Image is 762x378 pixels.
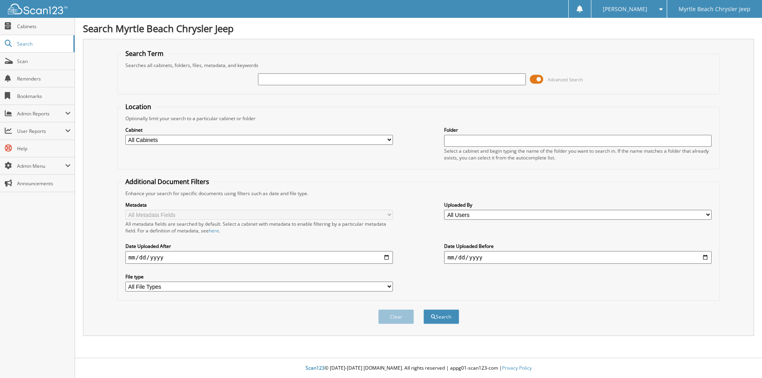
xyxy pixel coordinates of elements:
[125,273,393,280] label: File type
[17,145,71,152] span: Help
[121,62,716,69] div: Searches all cabinets, folders, files, metadata, and keywords
[121,115,716,122] div: Optionally limit your search to a particular cabinet or folder
[125,201,393,208] label: Metadata
[548,77,583,83] span: Advanced Search
[444,127,712,133] label: Folder
[17,128,65,134] span: User Reports
[722,340,762,378] iframe: Chat Widget
[125,127,393,133] label: Cabinet
[17,163,65,169] span: Admin Menu
[121,49,167,58] legend: Search Term
[17,180,71,187] span: Announcements
[679,7,750,12] span: Myrtle Beach Chrysler Jeep
[121,177,213,186] legend: Additional Document Filters
[444,201,712,208] label: Uploaded By
[444,148,712,161] div: Select a cabinet and begin typing the name of the folder you want to search in. If the name match...
[121,102,155,111] legend: Location
[444,243,712,249] label: Date Uploaded Before
[17,110,65,117] span: Admin Reports
[17,23,71,30] span: Cabinets
[502,365,532,371] a: Privacy Policy
[423,309,459,324] button: Search
[17,58,71,65] span: Scan
[444,251,712,264] input: end
[603,7,647,12] span: [PERSON_NAME]
[378,309,414,324] button: Clear
[125,251,393,264] input: start
[306,365,325,371] span: Scan123
[17,40,69,47] span: Search
[125,243,393,249] label: Date Uploaded After
[75,359,762,378] div: © [DATE]-[DATE] [DOMAIN_NAME]. All rights reserved | appg01-scan123-com |
[125,221,393,234] div: All metadata fields are searched by default. Select a cabinet with metadata to enable filtering b...
[209,227,219,234] a: here
[17,93,71,100] span: Bookmarks
[83,22,754,35] h1: Search Myrtle Beach Chrysler Jeep
[121,190,716,197] div: Enhance your search for specific documents using filters such as date and file type.
[17,75,71,82] span: Reminders
[8,4,67,14] img: scan123-logo-white.svg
